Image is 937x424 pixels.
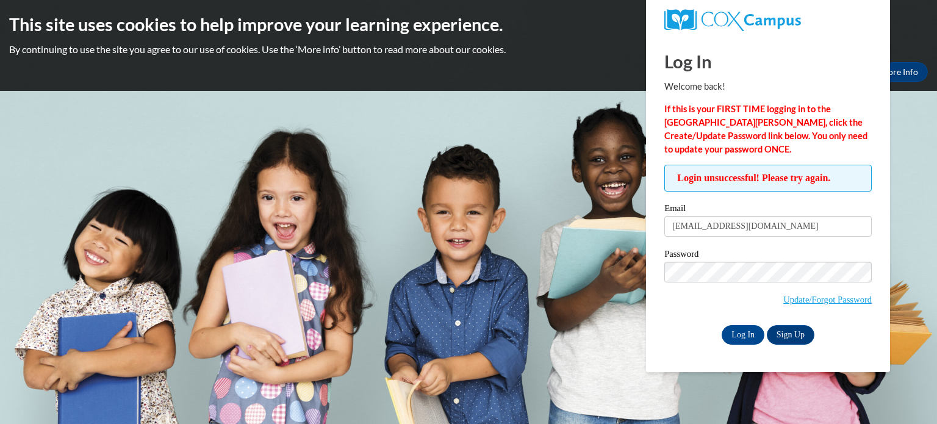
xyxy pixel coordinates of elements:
[664,49,872,74] h1: Log In
[9,12,928,37] h2: This site uses cookies to help improve your learning experience.
[664,250,872,262] label: Password
[871,62,928,82] a: More Info
[783,295,872,304] a: Update/Forgot Password
[664,80,872,93] p: Welcome back!
[664,9,801,31] img: COX Campus
[664,104,867,154] strong: If this is your FIRST TIME logging in to the [GEOGRAPHIC_DATA][PERSON_NAME], click the Create/Upd...
[9,43,928,56] p: By continuing to use the site you agree to our use of cookies. Use the ‘More info’ button to read...
[664,165,872,192] span: Login unsuccessful! Please try again.
[664,204,872,216] label: Email
[664,9,872,31] a: COX Campus
[767,325,814,345] a: Sign Up
[722,325,764,345] input: Log In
